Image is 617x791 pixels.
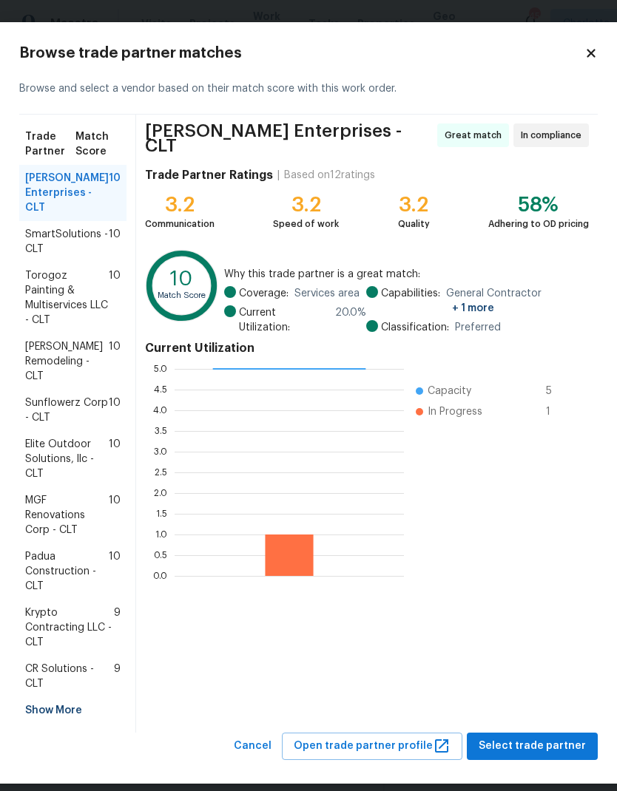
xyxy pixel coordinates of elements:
span: Elite Outdoor Solutions, llc - CLT [25,437,109,481]
span: Why this trade partner is a great match: [224,267,589,282]
span: SmartSolutions - CLT [25,227,109,257]
text: 4.0 [153,406,167,415]
div: 58% [488,197,589,212]
div: Communication [145,217,215,231]
span: + 1 more [452,303,494,313]
text: Match Score [158,291,206,299]
span: Capacity [428,384,471,398]
span: Sunflowerz Corp - CLT [25,395,109,425]
span: 9 [114,605,121,650]
text: 0.5 [154,551,167,560]
span: [PERSON_NAME] Remodeling - CLT [25,339,109,384]
text: 3.5 [155,427,167,435]
span: Torogoz Painting & Multiservices LLC - CLT [25,268,109,327]
span: 10 [109,395,121,425]
text: 2.5 [155,468,167,477]
text: 10 [170,269,192,289]
span: Trade Partner [25,129,75,159]
span: Krypto Contracting LLC - CLT [25,605,114,650]
div: 3.2 [273,197,339,212]
button: Open trade partner profile [282,733,462,760]
div: Show More [19,697,127,724]
text: 4.5 [154,385,167,394]
div: | [273,168,284,183]
span: Preferred [455,320,501,335]
span: 10 [109,437,121,481]
span: [PERSON_NAME] Enterprises - CLT [145,123,433,153]
span: 10 [109,493,121,537]
span: In Progress [428,404,482,419]
span: 10 [109,549,121,594]
text: 3.0 [154,447,167,456]
span: Padua Construction - CLT [25,549,109,594]
span: In compliance [521,128,587,143]
span: Capabilities: [381,286,440,316]
span: Services area [294,286,360,301]
span: Great match [445,128,508,143]
text: 2.0 [154,489,167,498]
span: 10 [109,227,121,257]
div: 3.2 [398,197,430,212]
span: Select trade partner [479,737,586,756]
button: Cancel [228,733,277,760]
span: Coverage: [239,286,289,301]
span: [PERSON_NAME] Enterprises - CLT [25,171,109,215]
div: Quality [398,217,430,231]
span: Cancel [234,737,272,756]
span: 9 [114,662,121,691]
h4: Trade Partner Ratings [145,168,273,183]
span: MGF Renovations Corp - CLT [25,493,109,537]
text: 1.0 [155,530,167,539]
span: 5 [546,384,570,398]
text: 5.0 [154,364,167,373]
div: Based on 12 ratings [284,168,375,183]
span: 10 [109,268,121,327]
text: 0.0 [153,571,167,580]
div: 3.2 [145,197,215,212]
button: Select trade partner [467,733,598,760]
div: Adhering to OD pricing [488,217,589,231]
span: General Contractor [446,286,589,316]
span: Classification: [381,320,449,335]
span: 10 [109,171,121,215]
span: CR Solutions - CLT [25,662,114,691]
h4: Current Utilization [145,341,589,356]
span: Current Utilization: [239,305,329,335]
span: Match Score [75,129,121,159]
span: 1 [546,404,570,419]
h2: Browse trade partner matches [19,46,584,61]
span: 20.0 % [335,305,366,335]
span: 10 [109,339,121,384]
div: Browse and select a vendor based on their match score with this work order. [19,64,598,115]
div: Speed of work [273,217,339,231]
span: Open trade partner profile [294,737,451,756]
text: 1.5 [156,509,167,518]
